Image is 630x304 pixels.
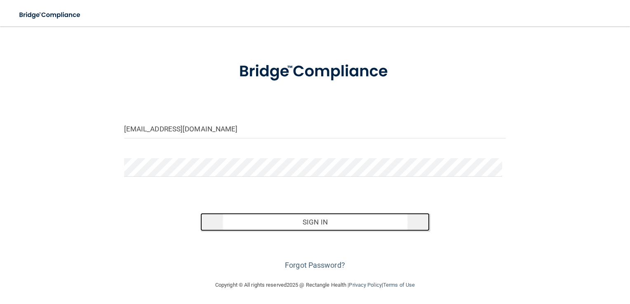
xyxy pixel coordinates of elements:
div: Copyright © All rights reserved 2025 @ Rectangle Health | | [165,272,465,298]
a: Forgot Password? [285,261,345,269]
img: bridge_compliance_login_screen.278c3ca4.svg [12,7,88,23]
a: Privacy Policy [349,282,381,288]
button: Sign In [200,213,430,231]
input: Email [124,120,506,138]
img: bridge_compliance_login_screen.278c3ca4.svg [223,51,407,92]
a: Terms of Use [383,282,415,288]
